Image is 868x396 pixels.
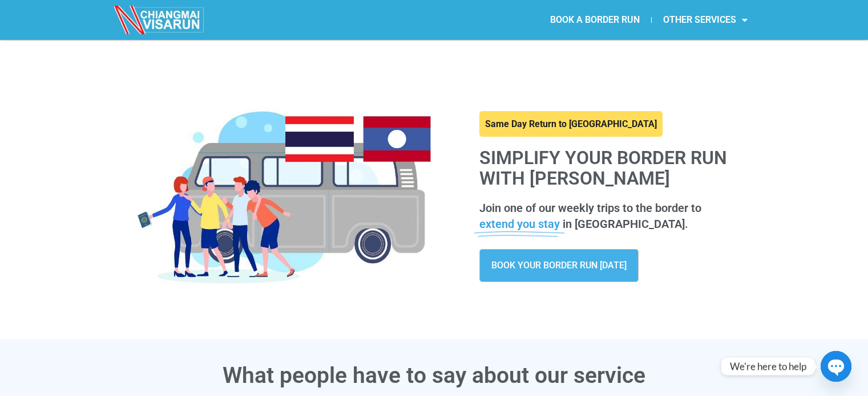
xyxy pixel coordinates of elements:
nav: Menu [434,7,759,33]
span: Join one of our weekly trips to the border to [479,201,701,215]
span: in [GEOGRAPHIC_DATA]. [563,217,688,231]
a: BOOK YOUR BORDER RUN [DATE] [479,249,639,282]
span: BOOK YOUR BORDER RUN [DATE] [491,261,627,270]
a: OTHER SERVICES [652,7,759,33]
h3: What people have to say about our service [115,365,754,387]
a: BOOK A BORDER RUN [539,7,651,33]
h1: Simplify your border run with [PERSON_NAME] [479,148,742,188]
